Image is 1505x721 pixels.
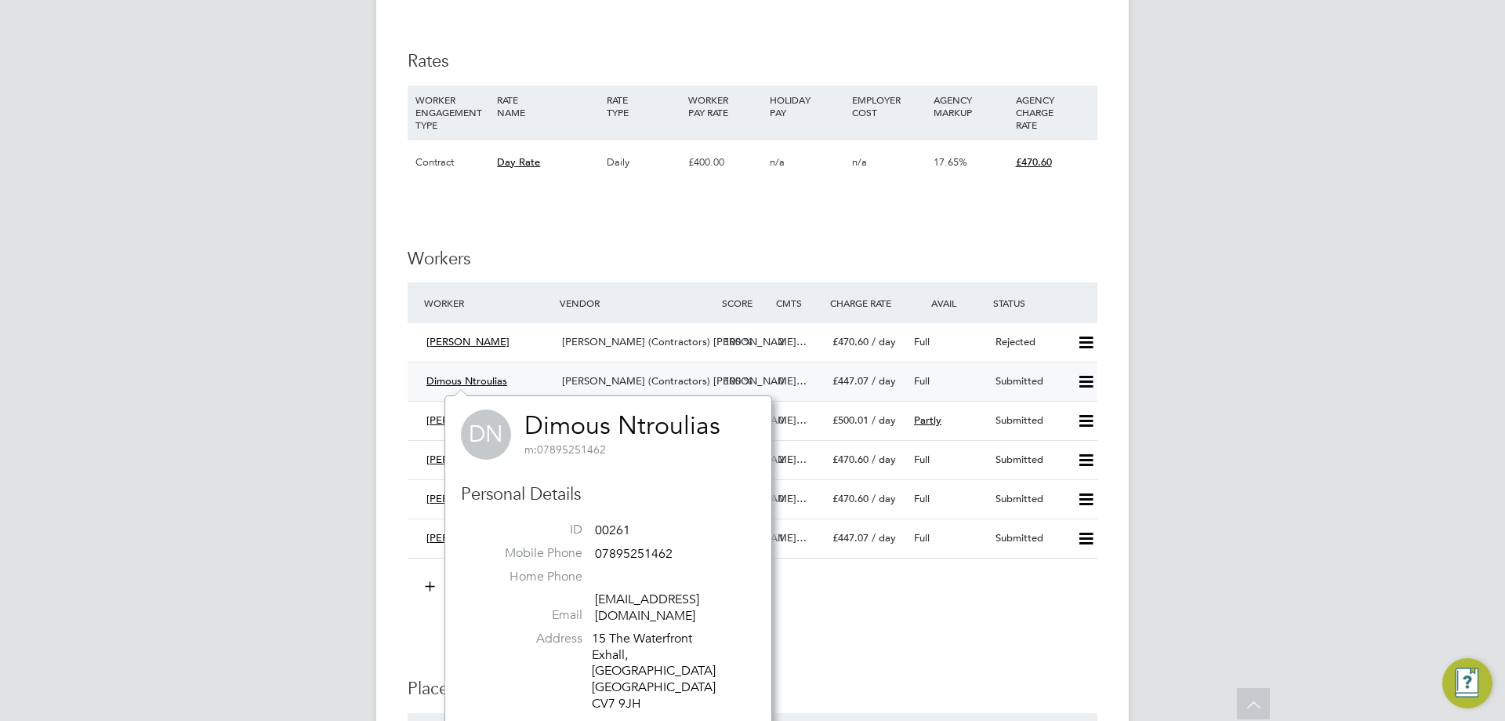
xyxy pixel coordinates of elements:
[989,447,1071,473] div: Submitted
[989,330,1071,355] div: Rejected
[595,592,699,624] a: [EMAIL_ADDRESS][DOMAIN_NAME]
[930,86,1011,126] div: AGENCY MARKUP
[914,374,930,388] span: Full
[989,369,1071,395] div: Submitted
[914,413,941,427] span: Partly
[872,492,896,505] span: / day
[832,531,869,544] span: £447.07
[832,374,869,388] span: £447.07
[426,413,510,427] span: [PERSON_NAME]
[914,531,930,544] span: Full
[603,140,684,185] div: Daily
[872,374,896,388] span: / day
[497,155,540,169] span: Day Rate
[562,335,807,348] span: [PERSON_NAME] (Contractors) [PERSON_NAME]…
[426,374,507,388] span: Dimous Ntroulias
[826,289,908,317] div: Charge Rate
[872,453,896,466] span: / day
[848,86,930,126] div: EMPLOYER COST
[473,522,582,538] label: ID
[778,492,784,505] span: 0
[524,442,537,457] span: m:
[914,492,930,505] span: Full
[461,410,511,460] span: DN
[832,413,869,427] span: £500.01
[872,413,896,427] span: / day
[778,335,784,348] span: 2
[524,442,606,457] span: 07895251462
[778,531,784,544] span: 1
[473,607,582,624] label: Email
[473,569,582,585] label: Home Phone
[684,140,766,185] div: £400.00
[766,86,847,126] div: HOLIDAY PAY
[778,374,784,388] span: 0
[412,86,493,139] div: WORKER ENGAGEMENT TYPE
[473,631,582,647] label: Address
[592,631,741,712] div: 15 The Waterfront Exhall, [GEOGRAPHIC_DATA] [GEOGRAPHIC_DATA] CV7 9JH
[556,289,718,317] div: Vendor
[778,453,784,466] span: 2
[832,492,869,505] span: £470.60
[412,140,493,185] div: Contract
[493,86,602,126] div: RATE NAME
[718,289,772,317] div: Score
[426,492,510,505] span: [PERSON_NAME]
[562,374,807,388] span: [PERSON_NAME] (Contractors) [PERSON_NAME]…
[603,86,684,126] div: RATE TYPE
[426,453,510,466] span: [PERSON_NAME]
[426,531,510,544] span: [PERSON_NAME]
[1012,86,1093,139] div: AGENCY CHARGE RATE
[908,289,989,317] div: Avail
[408,248,1097,271] h3: Workers
[414,574,531,599] button: Submit Worker
[832,335,869,348] span: £470.60
[408,50,1097,73] h3: Rates
[473,545,582,562] label: Mobile Phone
[595,546,673,562] span: 07895251462
[934,155,967,169] span: 17.65%
[872,335,896,348] span: / day
[989,526,1071,552] div: Submitted
[832,453,869,466] span: £470.60
[852,155,867,169] span: n/a
[426,335,510,348] span: [PERSON_NAME]
[989,408,1071,434] div: Submitted
[772,289,826,317] div: Cmts
[872,531,896,544] span: / day
[1016,155,1052,169] span: £470.60
[684,86,766,126] div: WORKER PAY RATE
[461,483,756,506] h3: Personal Details
[420,289,556,317] div: Worker
[724,335,741,348] span: 100
[778,413,784,427] span: 0
[914,453,930,466] span: Full
[408,678,1097,701] h3: Placements
[989,486,1071,512] div: Submitted
[524,410,720,441] a: Dimous Ntroulias
[1442,658,1492,708] button: Engage Resource Center
[914,335,930,348] span: Full
[770,155,785,169] span: n/a
[989,289,1097,317] div: Status
[595,523,630,538] span: 00261
[724,374,741,388] span: 100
